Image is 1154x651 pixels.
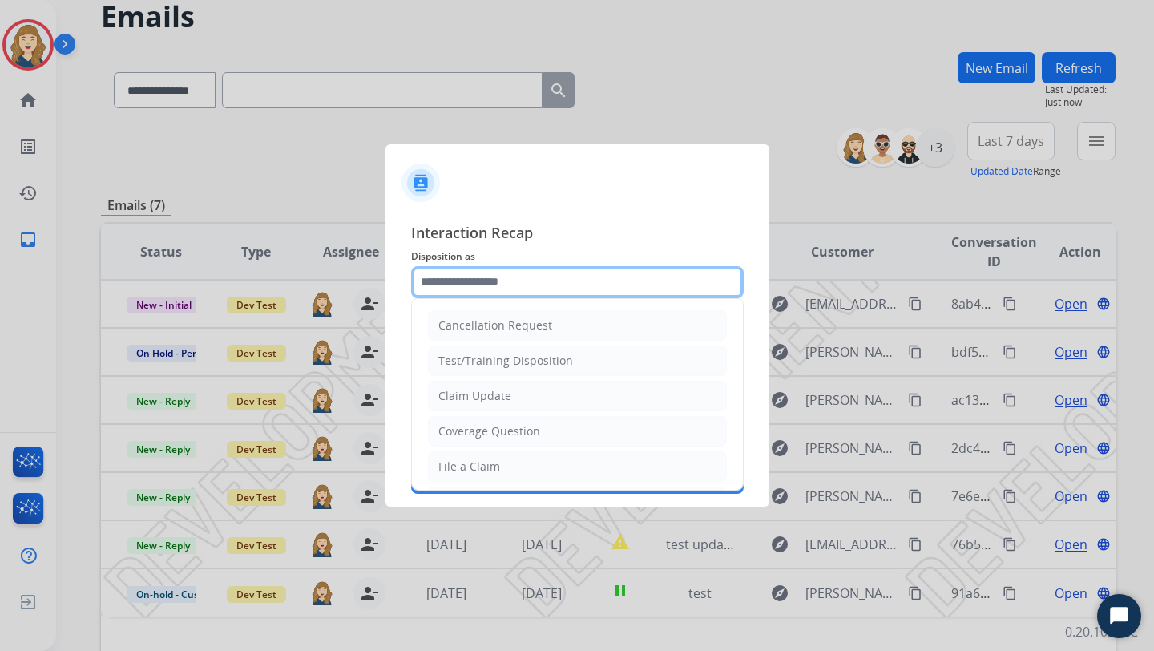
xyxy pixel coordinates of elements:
[401,164,440,202] img: contactIcon
[411,221,744,247] span: Interaction Recap
[1065,622,1138,641] p: 0.20.1027RC
[1108,605,1131,628] svg: Open Chat
[438,423,540,439] div: Coverage Question
[1097,594,1141,638] button: Start Chat
[411,247,744,266] span: Disposition as
[438,459,500,475] div: File a Claim
[438,353,573,369] div: Test/Training Disposition
[438,317,552,334] div: Cancellation Request
[438,388,511,404] div: Claim Update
